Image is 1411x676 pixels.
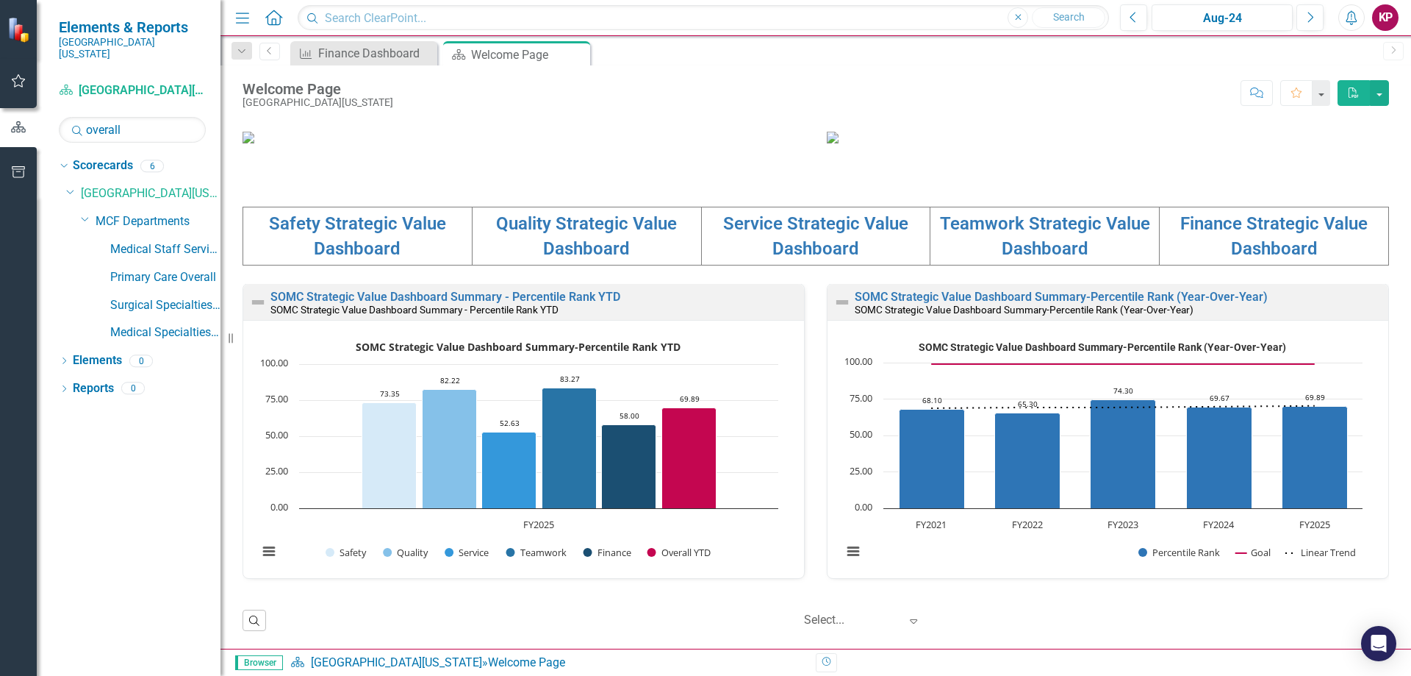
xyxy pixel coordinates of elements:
a: Elements [73,352,122,369]
svg: Interactive chart [251,335,786,574]
span: Search [1053,11,1085,23]
g: Safety, bar series 1 of 6 with 1 bar. [362,402,417,508]
path: FY2025, 69.89. Percentile Rank. [1282,406,1348,508]
a: MCF Departments [96,213,220,230]
text: 75.00 [265,392,288,405]
g: Percentile Rank, series 1 of 3. Bar series with 5 bars. [900,399,1348,508]
div: 6 [140,160,164,172]
g: Finance, bar series 5 of 6 with 1 bar. [602,424,656,508]
div: Aug-24 [1157,10,1288,27]
g: Goal, series 2 of 3. Line with 5 data points. [929,361,1318,367]
img: ClearPoint Strategy [7,17,33,43]
text: 100.00 [260,356,288,369]
text: FY2024 [1203,518,1235,531]
a: Safety Strategic Value Dashboard [269,213,446,259]
button: Show Goal [1235,546,1271,559]
div: Finance Dashboard [318,44,434,63]
text: 58.00 [620,410,639,421]
a: Primary Care Overall [110,269,220,286]
button: Show Percentile Rank [1138,546,1221,559]
small: SOMC Strategic Value Dashboard Summary-Percentile Rank (Year-Over-Year) [855,304,1193,316]
span: Browser [235,655,283,670]
path: FY2025, 83.27. Teamwork. [542,388,597,508]
path: FY2024, 69.67. Percentile Rank. [1187,407,1252,508]
button: Show Linear Trend [1285,546,1357,559]
img: Not Defined [249,293,267,311]
div: Welcome Page [471,46,586,64]
div: 0 [121,383,145,395]
button: Search [1032,7,1105,28]
text: 69.89 [1305,392,1325,402]
path: FY2025, 52.63. Service. [482,432,536,508]
a: [GEOGRAPHIC_DATA][US_STATE] [81,185,220,202]
button: View chart menu, SOMC Strategic Value Dashboard Summary-Percentile Rank YTD [259,541,279,562]
path: FY2023, 74.3. Percentile Rank. [1091,399,1156,508]
a: SOMC Strategic Value Dashboard Summary-Percentile Rank (Year-Over-Year) [855,290,1268,304]
a: Reports [73,380,114,397]
text: 73.35 [380,388,400,399]
input: Search Below... [59,117,206,143]
button: Show Safety [326,546,367,559]
small: [GEOGRAPHIC_DATA][US_STATE] [59,36,206,60]
text: 69.89 [680,394,700,404]
text: 83.27 [560,374,580,384]
path: FY2025, 73.35. Safety. [362,402,417,508]
a: Quality Strategic Value Dashboard [496,213,677,259]
span: Elements & Reports [59,18,206,36]
button: Show Overall YTD [647,546,712,559]
a: Medical Staff Services Overall [110,241,220,258]
path: FY2022, 65.3. Percentile Rank. [995,413,1060,508]
a: Finance Dashboard [294,44,434,63]
text: 50.00 [265,428,288,441]
a: [GEOGRAPHIC_DATA][US_STATE] [59,82,206,99]
img: download%20somc%20strategic%20values%20v2.png [827,132,839,143]
button: Show Finance [584,546,631,559]
text: FY2025 [1299,518,1330,531]
text: 0.00 [270,500,288,513]
text: SOMC Strategic Value Dashboard Summary-Percentile Rank (Year-Over-Year) [919,341,1286,353]
button: Aug-24 [1152,4,1293,31]
a: Finance Strategic Value Dashboard [1180,213,1368,259]
svg: Interactive chart [835,335,1370,574]
div: Open Intercom Messenger [1361,626,1396,661]
div: Welcome Page [243,81,393,97]
button: Show Service [445,546,489,559]
button: View chart menu, SOMC Strategic Value Dashboard Summary-Percentile Rank (Year-Over-Year) [843,541,864,562]
path: FY2025, 58. Finance. [602,424,656,508]
text: FY2022 [1012,518,1043,531]
img: Not Defined [833,293,851,311]
text: 65.30 [1018,399,1038,409]
button: KP [1372,4,1399,31]
g: Linear Trend, series 3 of 3. Line with 5 data points. [929,403,1318,411]
div: SOMC Strategic Value Dashboard Summary-Percentile Rank (Year-Over-Year). Highcharts interactive c... [835,335,1381,574]
text: 82.22 [440,375,460,385]
button: Show Quality [383,546,428,559]
a: [GEOGRAPHIC_DATA][US_STATE] [311,655,482,669]
a: Service Strategic Value Dashboard [723,213,908,259]
path: FY2025, 82.22. Quality. [423,389,477,508]
g: Teamwork, bar series 4 of 6 with 1 bar. [542,388,597,508]
text: 52.63 [500,418,520,428]
text: 50.00 [850,427,872,441]
button: Show Teamwork [506,546,567,559]
path: FY2021, 68.1. Percentile Rank. [900,409,965,508]
text: 25.00 [850,464,872,477]
a: SOMC Strategic Value Dashboard Summary - Percentile Rank YTD [270,290,620,304]
small: SOMC Strategic Value Dashboard Summary - Percentile Rank YTD [270,304,559,316]
text: 25.00 [265,464,288,477]
text: SOMC Strategic Value Dashboard Summary-Percentile Rank YTD [356,340,681,354]
a: Surgical Specialties Overall [110,297,220,314]
text: 68.10 [922,395,942,405]
text: 0.00 [855,500,872,513]
a: Scorecards [73,157,133,174]
text: 100.00 [844,355,872,368]
div: SOMC Strategic Value Dashboard Summary-Percentile Rank YTD. Highcharts interactive chart. [251,335,797,574]
text: FY2021 [916,518,947,531]
g: Service, bar series 3 of 6 with 1 bar. [482,432,536,508]
path: FY2025, 69.894. Overall YTD. [662,408,717,508]
div: » [290,655,805,672]
a: Medical Specialties Overall [110,324,220,341]
div: Welcome Page [488,655,565,669]
text: 74.30 [1113,385,1133,396]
